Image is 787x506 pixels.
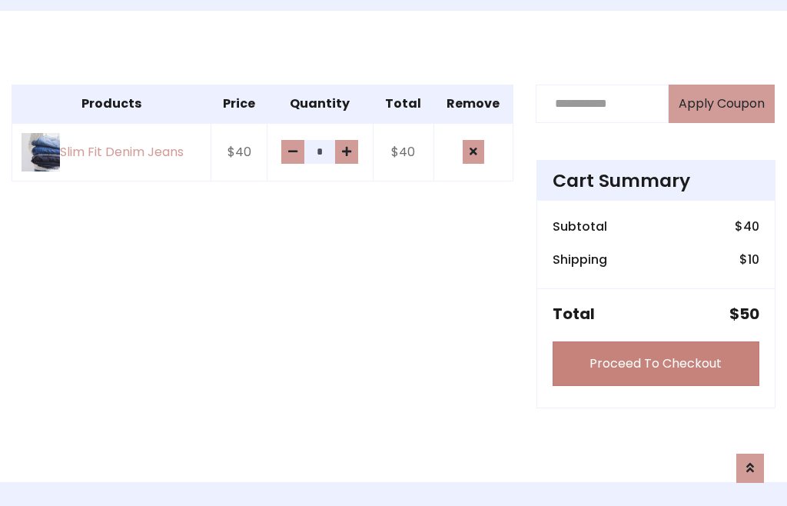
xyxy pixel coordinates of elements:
[735,219,759,234] h6: $
[373,85,433,123] th: Total
[553,305,595,323] h5: Total
[211,123,267,181] td: $40
[743,218,759,235] span: 40
[729,305,759,323] h5: $
[669,85,775,123] button: Apply Coupon
[211,85,267,123] th: Price
[553,252,607,267] h6: Shipping
[748,251,759,268] span: 10
[553,219,607,234] h6: Subtotal
[433,85,513,123] th: Remove
[267,85,373,123] th: Quantity
[22,133,201,171] a: Slim Fit Denim Jeans
[553,170,759,191] h4: Cart Summary
[12,85,211,123] th: Products
[739,303,759,325] span: 50
[373,123,433,181] td: $40
[739,252,759,267] h6: $
[553,341,759,386] a: Proceed To Checkout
